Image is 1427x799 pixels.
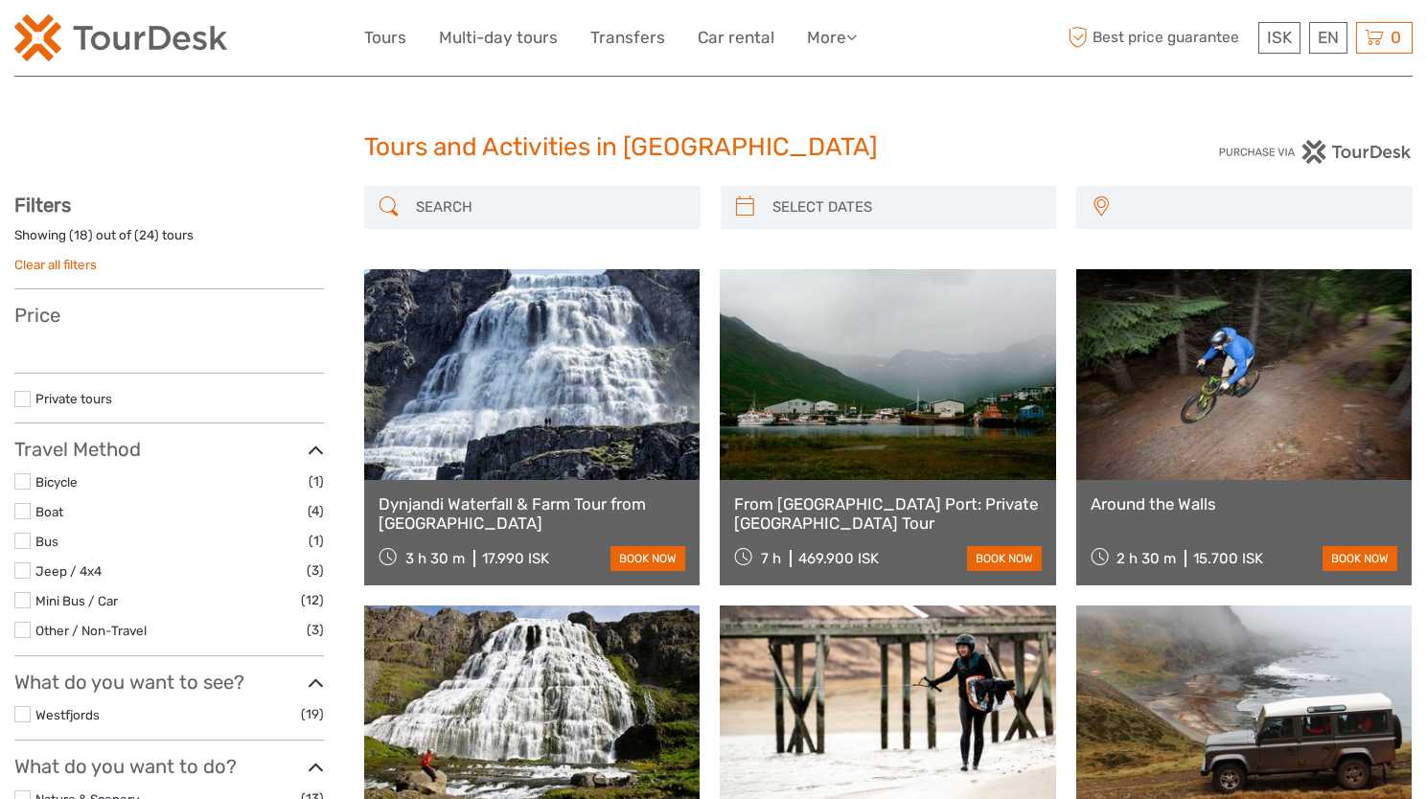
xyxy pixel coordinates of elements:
[1267,28,1292,47] span: ISK
[439,24,558,52] a: Multi-day tours
[301,589,324,611] span: (12)
[610,546,685,571] a: book now
[35,474,78,490] a: Bicycle
[734,494,1041,534] a: From [GEOGRAPHIC_DATA] Port: Private [GEOGRAPHIC_DATA] Tour
[590,24,665,52] a: Transfers
[35,623,147,638] a: Other / Non-Travel
[761,550,781,567] span: 7 h
[482,550,549,567] div: 17.990 ISK
[14,438,324,461] h3: Travel Method
[309,470,324,492] span: (1)
[309,530,324,552] span: (1)
[307,559,324,582] span: (3)
[35,391,112,406] a: Private tours
[14,194,71,217] strong: Filters
[14,257,97,272] a: Clear all filters
[35,563,102,579] a: Jeep / 4x4
[14,226,324,256] div: Showing ( ) out of ( ) tours
[379,494,685,534] a: Dynjandi Waterfall & Farm Tour from [GEOGRAPHIC_DATA]
[1218,140,1413,164] img: PurchaseViaTourDesk.png
[798,550,879,567] div: 469.900 ISK
[405,550,465,567] span: 3 h 30 m
[1323,546,1397,571] a: book now
[967,546,1042,571] a: book now
[14,14,227,61] img: 120-15d4194f-c635-41b9-a512-a3cb382bfb57_logo_small.png
[301,703,324,725] span: (19)
[35,707,100,722] a: Westfjords
[307,619,324,641] span: (3)
[308,500,324,522] span: (4)
[35,504,63,519] a: Boat
[1309,22,1347,54] div: EN
[35,593,118,608] a: Mini Bus / Car
[1063,22,1254,54] span: Best price guarantee
[807,24,857,52] a: More
[1193,550,1263,567] div: 15.700 ISK
[765,191,1047,224] input: SELECT DATES
[698,24,774,52] a: Car rental
[14,671,324,694] h3: What do you want to see?
[364,132,1064,163] h1: Tours and Activities in [GEOGRAPHIC_DATA]
[364,24,406,52] a: Tours
[74,226,88,244] label: 18
[1116,550,1176,567] span: 2 h 30 m
[1388,28,1404,47] span: 0
[14,304,324,327] h3: Price
[1091,494,1397,514] a: Around the Walls
[35,534,58,549] a: Bus
[408,191,691,224] input: SEARCH
[139,226,154,244] label: 24
[14,755,324,778] h3: What do you want to do?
